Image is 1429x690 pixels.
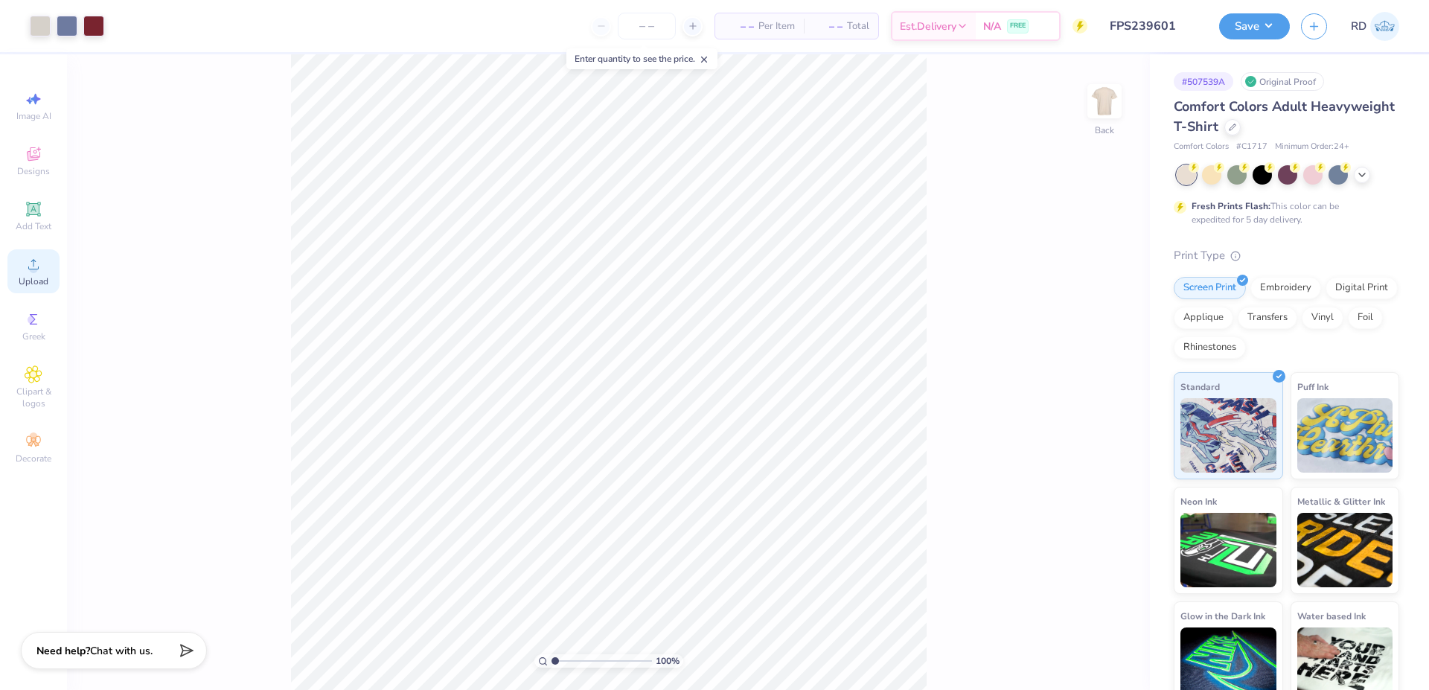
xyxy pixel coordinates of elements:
[656,654,680,668] span: 100 %
[1219,13,1290,39] button: Save
[1297,398,1393,473] img: Puff Ink
[1095,124,1114,137] div: Back
[36,644,90,658] strong: Need help?
[1180,608,1265,624] span: Glow in the Dark Ink
[758,19,795,34] span: Per Item
[566,48,717,69] div: Enter quantity to see the price.
[1297,608,1366,624] span: Water based Ink
[618,13,676,39] input: – –
[1236,141,1267,153] span: # C1717
[1348,307,1383,329] div: Foil
[1297,493,1385,509] span: Metallic & Glitter Ink
[1370,12,1399,41] img: Rommel Del Rosario
[1174,98,1395,135] span: Comfort Colors Adult Heavyweight T-Shirt
[1174,307,1233,329] div: Applique
[1010,21,1026,31] span: FREE
[1192,200,1270,212] strong: Fresh Prints Flash:
[17,165,50,177] span: Designs
[1275,141,1349,153] span: Minimum Order: 24 +
[1180,493,1217,509] span: Neon Ink
[1099,11,1208,41] input: Untitled Design
[1174,247,1399,264] div: Print Type
[724,19,754,34] span: – –
[813,19,843,34] span: – –
[1351,18,1366,35] span: RD
[7,386,60,409] span: Clipart & logos
[1326,277,1398,299] div: Digital Print
[1302,307,1343,329] div: Vinyl
[16,110,51,122] span: Image AI
[1174,336,1246,359] div: Rhinestones
[19,275,48,287] span: Upload
[1174,277,1246,299] div: Screen Print
[1238,307,1297,329] div: Transfers
[1297,513,1393,587] img: Metallic & Glitter Ink
[1180,398,1276,473] img: Standard
[1250,277,1321,299] div: Embroidery
[1241,72,1324,91] div: Original Proof
[1174,141,1229,153] span: Comfort Colors
[90,644,153,658] span: Chat with us.
[847,19,869,34] span: Total
[1351,12,1399,41] a: RD
[900,19,956,34] span: Est. Delivery
[16,453,51,464] span: Decorate
[22,330,45,342] span: Greek
[1174,72,1233,91] div: # 507539A
[1180,379,1220,394] span: Standard
[16,220,51,232] span: Add Text
[1297,379,1329,394] span: Puff Ink
[1192,199,1375,226] div: This color can be expedited for 5 day delivery.
[1180,513,1276,587] img: Neon Ink
[1090,86,1119,116] img: Back
[983,19,1001,34] span: N/A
